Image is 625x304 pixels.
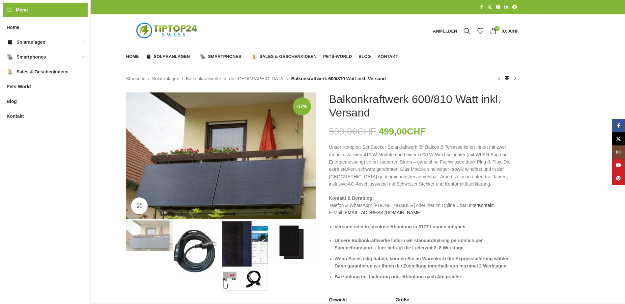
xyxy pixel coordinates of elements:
[7,54,13,60] img: Smartphones
[126,220,173,251] img: Balkonkraftwerk 600/810 Watt inkl. Versand
[478,3,485,12] a: Facebook Social Link
[612,145,625,159] a: Instagram Social Link
[358,50,371,63] a: Blog
[358,54,371,59] span: Blog
[16,66,69,78] span: Sales & Geschenkideen
[16,51,46,63] span: Smartphones
[407,126,426,137] span: CHF
[186,75,285,82] a: Balkonkraftwerke für die [GEOGRAPHIC_DATA]
[473,24,487,38] div: Meine Wunschliste
[379,126,426,137] bdi: 499,00
[251,50,316,63] a: Sales & Geschenkideen
[222,220,268,291] img: Balkonkraftwerk 600/810 Watt inkl. Versand – Bild 3
[154,54,190,59] span: Solaranlagen
[126,54,139,59] span: Home
[485,3,494,12] a: X Social Link
[208,54,241,59] span: Smartphones
[612,119,625,132] a: Facebook Social Link
[293,97,311,115] span: -17%
[323,54,352,59] span: Pets-World
[329,92,519,119] h1: Balkonkraftwerk 600/810 Watt inkl. Versand
[126,92,316,219] img: Depositphotos_656444442_XL_1b842920-3263-4f5a-b60d-6050c1b3f154
[174,220,220,282] img: Balkonkraftwerk 600/810 Watt inkl. Versand – Bild 2
[501,29,519,34] bdi: 0,00
[335,256,511,268] strong: Wenn Sie es eilig haben, können Sie im Warenkorb die Expresslieferung wählen: Dann garantieren wi...
[495,75,503,83] a: Vorheriges Produkt
[323,50,352,63] a: Pets-World
[335,238,483,250] strong: Unsere Balkonkraftwerke liefern wir standardmässig persönlich per Sammeltransport – hier beträgt ...
[433,29,457,33] span: Anmelden
[16,6,28,13] span: Menü
[259,54,316,59] span: Sales & Geschenkideen
[7,110,24,122] span: Kontakt
[495,26,499,31] span: 0
[329,126,376,137] bdi: 599,00
[329,297,347,303] span: Gewicht
[7,95,17,107] span: Blog
[7,68,13,75] img: Sales & Geschenkideen
[126,75,146,82] a: Startseite
[494,3,502,12] a: Pinterest Social Link
[7,81,31,92] span: Pets-World
[335,224,466,229] strong: Versand oder kostenlose Abholung in 3177 Laupen möglich
[270,220,316,267] img: Balkonkraftwerk 600/810 Watt inkl. Versand – Bild 4
[200,54,206,60] img: Smartphones
[251,54,257,60] img: Sales & Geschenkideen
[335,274,462,279] strong: Barzahlung bei Lieferung oder Abholung nach Absprache.
[7,21,19,33] span: Home
[126,28,209,33] a: Logo der Website
[16,36,45,48] span: Solaranlagen
[612,172,625,185] a: Pinterest Social Link
[152,75,180,82] a: Solaranlagen
[510,29,519,34] span: CHF
[7,39,13,45] img: Solaranlagen
[487,24,522,38] a: 0 0,00CHF
[200,50,244,63] a: Smartphones
[478,203,494,208] a: Kontakt
[460,24,473,38] a: Suche
[291,75,386,82] span: Balkonkraftwerk 600/810 Watt inkl. Versand
[329,195,374,201] strong: Kontakt & Beratung:
[146,54,152,60] img: Solaranlagen
[126,75,386,82] nav: Breadcrumb
[511,75,519,83] a: Nächstes Produkt
[126,50,139,63] a: Home
[329,194,519,216] p: Telefon & WhatsApp: [PHONE_NUMBER] oder hier im Online Chat unter E-Mail:
[510,3,519,12] a: Telegram Social Link
[357,126,376,137] span: CHF
[396,297,409,303] span: Größe
[343,210,421,215] a: [EMAIL_ADDRESS][DOMAIN_NAME]
[329,143,519,188] p: Unser Komplett-Set Stecker-Solarkraftwerk für Balkon & Terrasse liefert Ihnen mit zwei monokrista...
[612,132,625,145] a: X Social Link
[123,50,402,63] div: Hauptnavigation
[612,159,625,172] a: YouTube Social Link
[378,50,398,63] a: Kontakt
[430,24,461,38] a: Anmelden
[146,50,193,63] a: Solaranlagen
[502,3,510,12] a: LinkedIn Social Link
[378,54,398,59] span: Kontakt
